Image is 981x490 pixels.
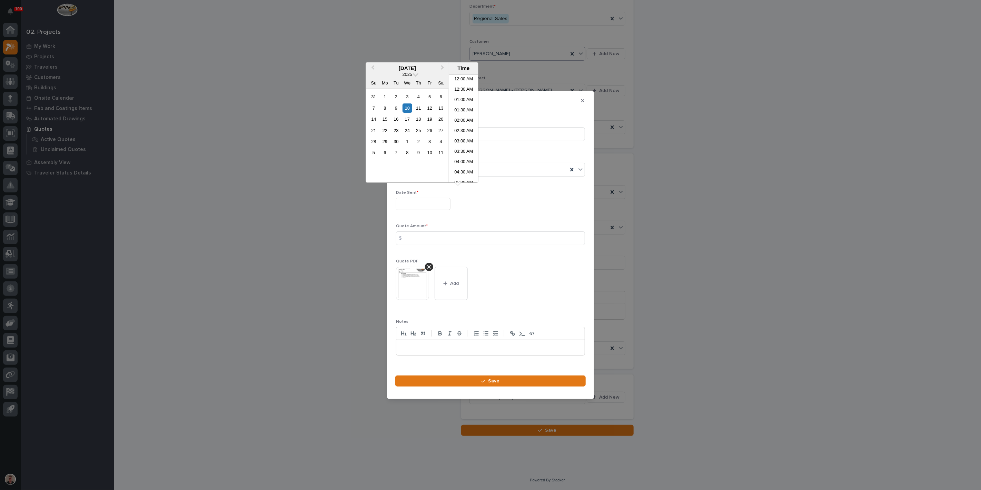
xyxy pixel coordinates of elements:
div: Choose Thursday, October 9th, 2025 [414,148,423,158]
li: 04:30 AM [449,168,478,178]
div: Choose Friday, September 5th, 2025 [425,92,434,101]
button: Next Month [438,63,449,74]
div: Choose Wednesday, October 1st, 2025 [403,137,412,146]
span: Add [450,280,459,287]
div: Choose Sunday, September 21st, 2025 [369,126,378,135]
div: month 2025-09 [368,91,446,158]
div: Choose Tuesday, September 16th, 2025 [392,114,401,124]
div: Choose Saturday, September 13th, 2025 [436,103,446,113]
li: 04:00 AM [449,157,478,168]
div: Time [451,65,476,71]
div: Choose Sunday, October 5th, 2025 [369,148,378,158]
div: Choose Friday, October 3rd, 2025 [425,137,434,146]
div: Choose Friday, September 19th, 2025 [425,114,434,124]
div: Sa [436,78,446,88]
span: Notes [396,320,408,324]
li: 03:00 AM [449,137,478,147]
div: Choose Monday, September 8th, 2025 [380,103,389,113]
li: 01:00 AM [449,95,478,106]
div: Choose Sunday, September 28th, 2025 [369,137,378,146]
div: Choose Thursday, October 2nd, 2025 [414,137,423,146]
span: Save [488,378,500,384]
li: 03:30 AM [449,147,478,157]
div: Choose Tuesday, September 30th, 2025 [392,137,401,146]
div: We [403,78,412,88]
li: 02:00 AM [449,116,478,126]
div: Fr [425,78,434,88]
div: Choose Wednesday, September 10th, 2025 [403,103,412,113]
div: Choose Saturday, September 20th, 2025 [436,114,446,124]
div: Choose Thursday, September 4th, 2025 [414,92,423,101]
div: $ [396,231,410,245]
div: Choose Saturday, September 27th, 2025 [436,126,446,135]
div: Choose Monday, September 29th, 2025 [380,137,389,146]
li: 12:30 AM [449,85,478,95]
div: Choose Tuesday, September 23rd, 2025 [392,126,401,135]
div: Choose Monday, September 1st, 2025 [380,92,389,101]
button: Add [435,267,468,300]
button: Save [395,376,586,387]
div: Choose Wednesday, September 17th, 2025 [403,114,412,124]
div: Choose Sunday, September 14th, 2025 [369,114,378,124]
button: Previous Month [367,63,378,74]
div: Su [369,78,378,88]
li: 12:00 AM [449,74,478,85]
div: Choose Friday, October 10th, 2025 [425,148,434,158]
div: [DATE] [366,65,449,71]
li: 02:30 AM [449,126,478,137]
div: Choose Saturday, October 11th, 2025 [436,148,446,158]
div: Choose Monday, October 6th, 2025 [380,148,389,158]
span: Date Sent [396,191,418,195]
div: Choose Tuesday, October 7th, 2025 [392,148,401,158]
div: Choose Tuesday, September 9th, 2025 [392,103,401,113]
li: 01:30 AM [449,106,478,116]
li: 05:00 AM [449,178,478,188]
div: Choose Sunday, August 31st, 2025 [369,92,378,101]
div: Choose Thursday, September 11th, 2025 [414,103,423,113]
div: Choose Thursday, September 25th, 2025 [414,126,423,135]
div: Choose Monday, September 15th, 2025 [380,114,389,124]
div: Choose Saturday, September 6th, 2025 [436,92,446,101]
div: Choose Saturday, October 4th, 2025 [436,137,446,146]
span: Quote PDF [396,259,418,263]
div: Choose Wednesday, October 8th, 2025 [403,148,412,158]
span: Quote Amount [396,224,428,228]
div: Choose Tuesday, September 2nd, 2025 [392,92,401,101]
div: Choose Sunday, September 7th, 2025 [369,103,378,113]
div: Tu [392,78,401,88]
div: Th [414,78,423,88]
div: Choose Friday, September 26th, 2025 [425,126,434,135]
div: Mo [380,78,389,88]
div: Choose Thursday, September 18th, 2025 [414,114,423,124]
div: Choose Monday, September 22nd, 2025 [380,126,389,135]
div: Choose Friday, September 12th, 2025 [425,103,434,113]
span: 2025 [403,72,412,77]
div: Choose Wednesday, September 24th, 2025 [403,126,412,135]
div: Choose Wednesday, September 3rd, 2025 [403,92,412,101]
